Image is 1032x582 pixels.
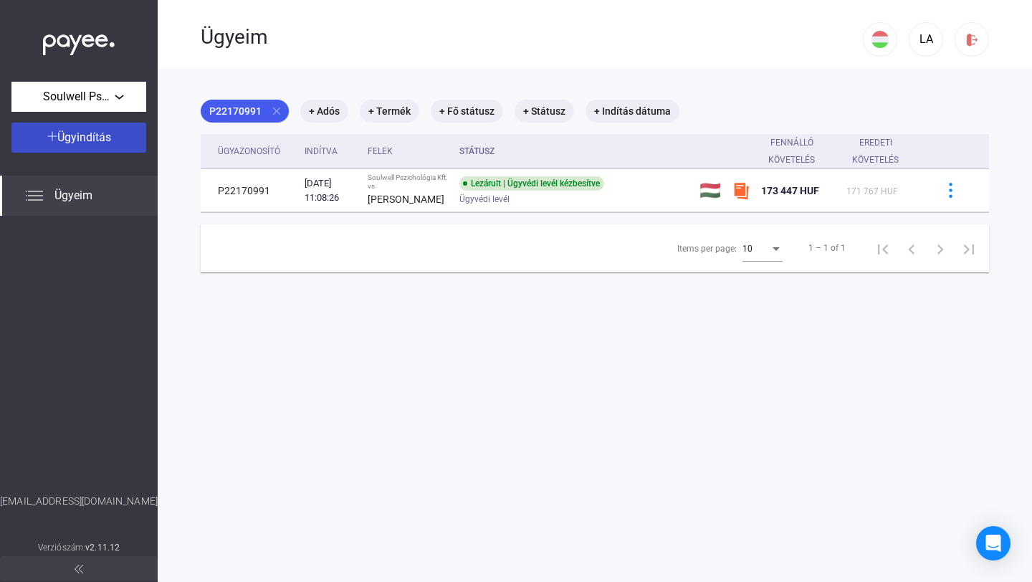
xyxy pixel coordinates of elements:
div: Open Intercom Messenger [976,526,1010,560]
img: logout-red [965,32,980,47]
button: Next page [926,234,955,262]
div: Soulwell Pszichológia Kft. vs [368,173,448,191]
div: Felek [368,143,393,160]
div: Items per page: [677,240,737,257]
img: arrow-double-left-grey.svg [75,565,83,573]
div: Lezárult | Ügyvédi levél kézbesítve [459,176,604,191]
button: Previous page [897,234,926,262]
th: Státusz [454,134,694,169]
div: Fennálló követelés [761,134,835,168]
mat-chip: + Indítás dátuma [586,100,679,123]
button: logout-red [955,22,989,57]
div: Eredeti követelés [846,134,917,168]
img: list.svg [26,187,43,204]
div: Indítva [305,143,356,160]
button: Ügyindítás [11,123,146,153]
td: P22170991 [201,169,299,212]
mat-chip: P22170991 [201,100,289,123]
span: Soulwell Pszichológia Kft. [43,88,115,105]
div: [DATE] 11:08:26 [305,176,356,205]
img: szamlazzhu-mini [732,182,750,199]
button: LA [909,22,943,57]
mat-chip: + Adós [300,100,348,123]
div: Indítva [305,143,338,160]
div: Eredeti követelés [846,134,904,168]
div: Ügyeim [201,25,863,49]
div: Ügyazonosító [218,143,280,160]
td: 🇭🇺 [694,169,727,212]
img: plus-white.svg [47,131,57,141]
span: Ügyvédi levél [459,191,510,208]
span: Ügyindítás [57,130,111,144]
div: Felek [368,143,448,160]
img: more-blue [943,183,958,198]
button: Soulwell Pszichológia Kft. [11,82,146,112]
mat-chip: + Státusz [515,100,574,123]
span: Ügyeim [54,187,92,204]
span: 10 [742,244,752,254]
mat-chip: + Termék [360,100,419,123]
span: 173 447 HUF [761,185,819,196]
div: LA [914,31,938,48]
button: more-blue [935,176,965,206]
button: First page [869,234,897,262]
div: Fennálló követelés [761,134,822,168]
mat-select: Items per page: [742,239,783,257]
img: HU [871,31,889,48]
span: 171 767 HUF [846,186,898,196]
mat-chip: + Fő státusz [431,100,503,123]
mat-icon: close [270,105,283,118]
div: Ügyazonosító [218,143,293,160]
div: 1 – 1 of 1 [808,239,846,257]
strong: [PERSON_NAME] [368,194,444,205]
strong: v2.11.12 [85,543,120,553]
img: white-payee-white-dot.svg [43,27,115,56]
button: Last page [955,234,983,262]
button: HU [863,22,897,57]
